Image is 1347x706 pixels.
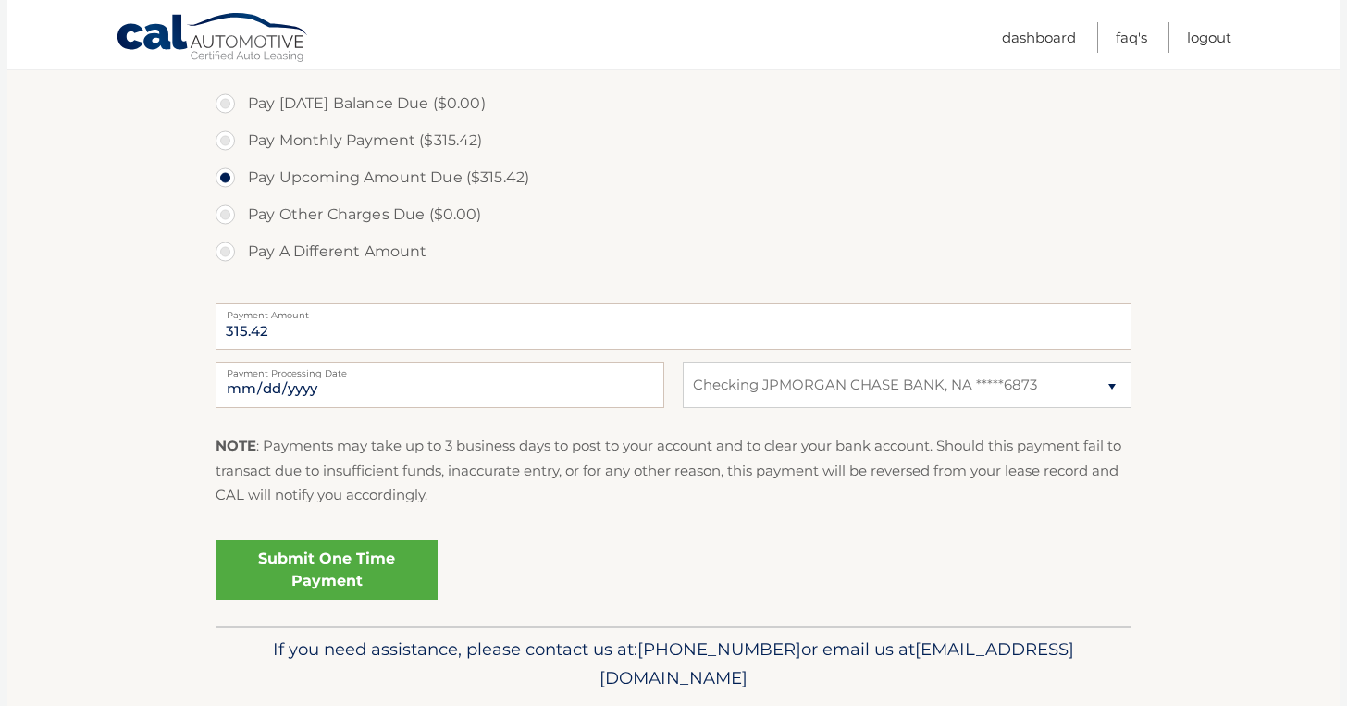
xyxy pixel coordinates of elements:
[216,362,664,377] label: Payment Processing Date
[228,635,1119,694] p: If you need assistance, please contact us at: or email us at
[216,303,1131,350] input: Payment Amount
[216,540,438,600] a: Submit One Time Payment
[1187,22,1231,53] a: Logout
[216,122,1131,159] label: Pay Monthly Payment ($315.42)
[216,362,664,408] input: Payment Date
[1002,22,1076,53] a: Dashboard
[216,196,1131,233] label: Pay Other Charges Due ($0.00)
[216,303,1131,318] label: Payment Amount
[216,437,256,454] strong: NOTE
[637,638,801,660] span: [PHONE_NUMBER]
[1116,22,1147,53] a: FAQ's
[216,434,1131,507] p: : Payments may take up to 3 business days to post to your account and to clear your bank account....
[116,12,310,66] a: Cal Automotive
[216,233,1131,270] label: Pay A Different Amount
[216,85,1131,122] label: Pay [DATE] Balance Due ($0.00)
[216,159,1131,196] label: Pay Upcoming Amount Due ($315.42)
